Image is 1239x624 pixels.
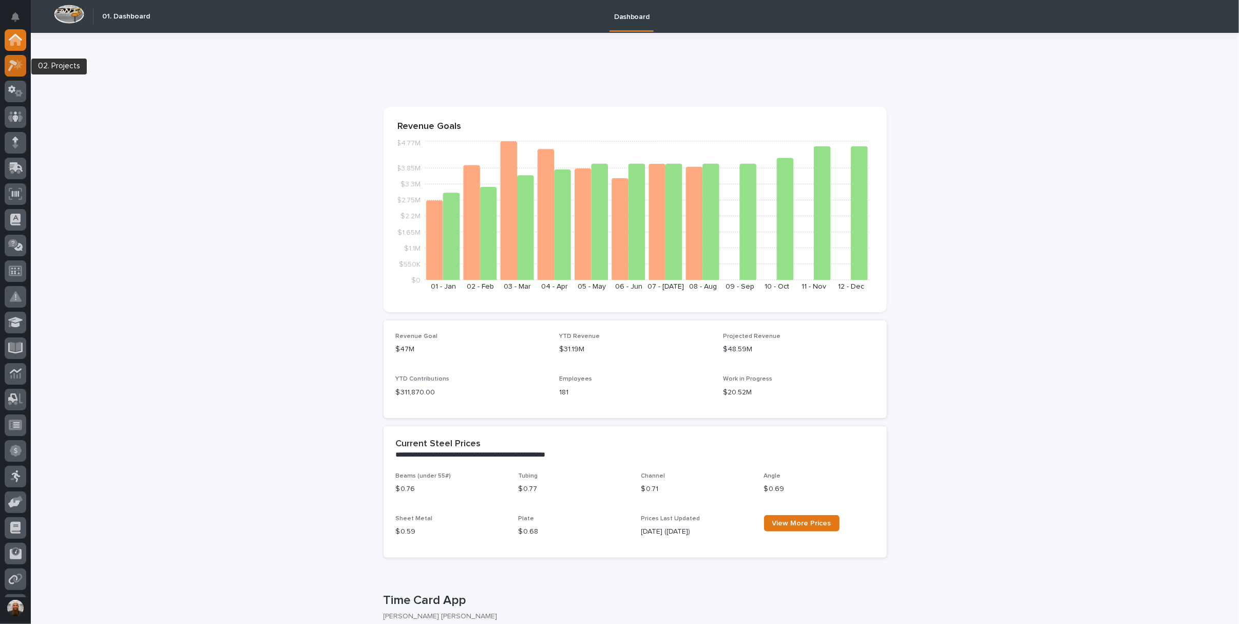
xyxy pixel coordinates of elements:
[397,229,421,236] tspan: $1.65M
[396,484,506,495] p: $ 0.76
[396,344,547,355] p: $47M
[5,6,26,28] button: Notifications
[772,520,831,527] span: View More Prices
[647,283,684,290] text: 07 - [DATE]
[396,526,506,537] p: $ 0.59
[404,244,421,252] tspan: $1.1M
[689,283,716,290] text: 08 - Aug
[467,283,494,290] text: 02 - Feb
[641,526,752,537] p: [DATE] ([DATE])
[398,121,872,133] p: Revenue Goals
[541,283,568,290] text: 04 - Apr
[641,484,752,495] p: $ 0.71
[577,283,605,290] text: 05 - May
[838,283,864,290] text: 12 - Dec
[519,516,535,522] span: Plate
[559,344,711,355] p: $31.19M
[765,283,789,290] text: 10 - Oct
[396,516,433,522] span: Sheet Metal
[559,333,600,339] span: YTD Revenue
[54,5,84,24] img: Workspace Logo
[384,612,879,621] p: [PERSON_NAME] [PERSON_NAME]
[401,181,421,188] tspan: $3.3M
[519,526,629,537] p: $ 0.68
[504,283,531,290] text: 03 - Mar
[723,333,780,339] span: Projected Revenue
[430,283,455,290] text: 01 - Jan
[641,516,700,522] span: Prices Last Updated
[5,597,26,619] button: users-avatar
[559,376,592,382] span: Employees
[802,283,826,290] text: 11 - Nov
[411,277,421,284] tspan: $0
[519,473,538,479] span: Tubing
[401,213,421,220] tspan: $2.2M
[396,376,450,382] span: YTD Contributions
[396,333,438,339] span: Revenue Goal
[396,473,451,479] span: Beams (under 55#)
[396,165,421,172] tspan: $3.85M
[764,484,874,495] p: $ 0.69
[102,12,150,21] h2: 01. Dashboard
[396,387,547,398] p: $ 311,870.00
[764,473,781,479] span: Angle
[397,197,421,204] tspan: $2.75M
[519,484,629,495] p: $ 0.77
[384,593,883,608] p: Time Card App
[399,260,421,268] tspan: $550K
[723,387,874,398] p: $20.52M
[641,473,665,479] span: Channel
[559,387,711,398] p: 181
[723,344,874,355] p: $48.59M
[13,12,26,29] div: Notifications
[726,283,754,290] text: 09 - Sep
[764,515,840,532] a: View More Prices
[396,439,481,450] h2: Current Steel Prices
[723,376,772,382] span: Work in Progress
[615,283,642,290] text: 06 - Jun
[396,140,421,147] tspan: $4.77M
